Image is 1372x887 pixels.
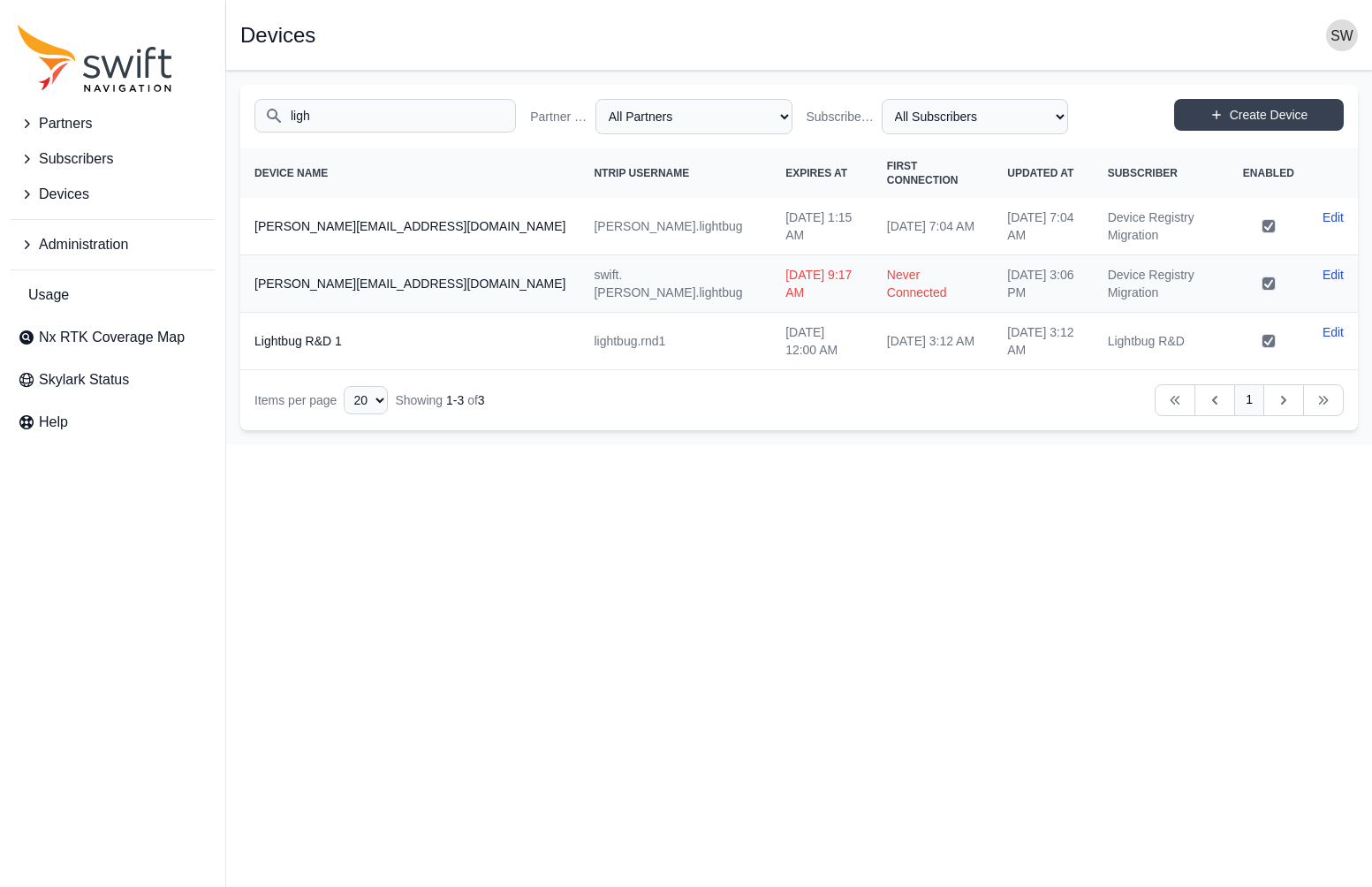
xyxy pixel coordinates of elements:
td: [DATE] 7:04 AM [873,198,993,255]
span: 3 [478,393,485,407]
th: Enabled [1229,148,1308,198]
select: Subscriber [882,99,1068,134]
td: Device Registry Migration [1094,255,1229,313]
div: Showing of [395,391,484,409]
span: Help [39,412,68,433]
td: [DATE] 7:04 AM [993,198,1093,255]
a: Help [11,405,215,440]
span: Items per page [254,393,337,407]
nav: Table navigation [240,370,1358,430]
span: First Connection [887,160,959,186]
td: [DATE] 3:12 AM [993,313,1093,370]
span: 1 - 3 [446,393,464,407]
th: Device Name [240,148,580,198]
button: Partners [11,106,215,141]
th: [PERSON_NAME][EMAIL_ADDRESS][DOMAIN_NAME] [240,255,580,313]
th: Lightbug R&D 1 [240,313,580,370]
span: Administration [39,234,128,255]
input: Search [254,99,516,133]
a: 1 [1234,384,1264,416]
a: Nx RTK Coverage Map [11,320,215,355]
td: [DATE] 3:12 AM [873,313,993,370]
td: swift.[PERSON_NAME].lightbug [580,255,771,313]
span: Expires At [785,167,847,179]
td: Never Connected [873,255,993,313]
td: [PERSON_NAME].lightbug [580,198,771,255]
button: Devices [11,177,215,212]
a: Skylark Status [11,362,215,398]
img: user photo [1326,19,1358,51]
a: Edit [1323,323,1344,341]
button: Administration [11,227,215,262]
span: Partners [39,113,92,134]
span: Nx RTK Coverage Map [39,327,185,348]
th: NTRIP Username [580,148,771,198]
td: lightbug.rnd1 [580,313,771,370]
h1: Devices [240,25,315,46]
td: [DATE] 3:06 PM [993,255,1093,313]
button: Subscribers [11,141,215,177]
th: [PERSON_NAME][EMAIL_ADDRESS][DOMAIN_NAME] [240,198,580,255]
select: Display Limit [344,386,388,414]
a: Usage [11,277,215,313]
td: Device Registry Migration [1094,198,1229,255]
span: Skylark Status [39,369,129,390]
td: [DATE] 12:00 AM [771,313,873,370]
a: Create Device [1174,99,1344,131]
a: Edit [1323,208,1344,226]
td: [DATE] 9:17 AM [771,255,873,313]
th: Subscriber [1094,148,1229,198]
td: [DATE] 1:15 AM [771,198,873,255]
span: Subscribers [39,148,113,170]
span: Devices [39,184,89,205]
label: Subscriber Name [807,108,875,125]
td: Lightbug R&D [1094,313,1229,370]
label: Partner Name [530,108,588,125]
span: Usage [28,284,69,306]
span: Updated At [1007,167,1073,179]
select: Partner Name [595,99,792,134]
a: Edit [1323,266,1344,284]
